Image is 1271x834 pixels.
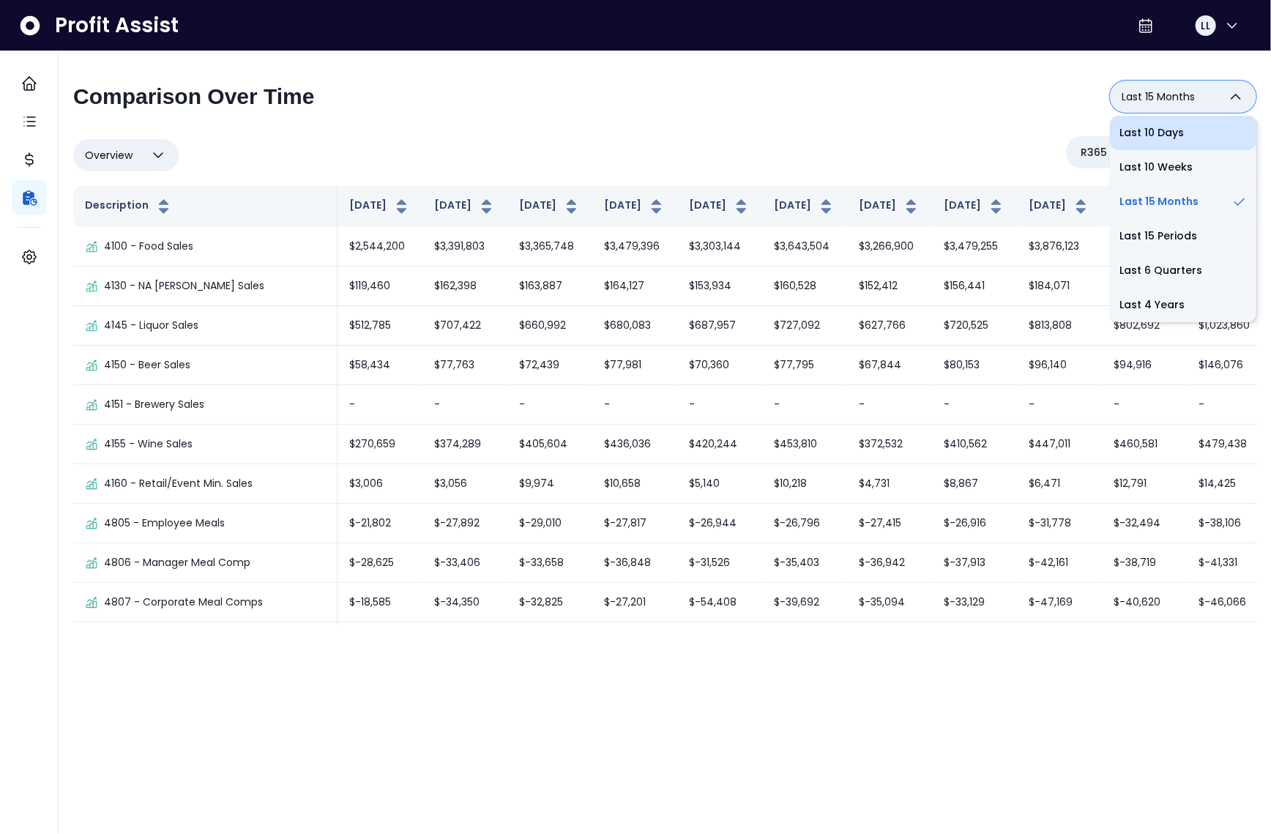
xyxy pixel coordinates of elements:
[1110,219,1256,253] li: Last 15 Periods
[1102,346,1187,385] td: $94,916
[1110,253,1256,288] li: Last 6 Quarters
[422,306,507,346] td: $707,422
[1122,88,1195,105] span: Last 15 Months
[932,425,1017,464] td: $410,562
[847,543,932,583] td: $-36,942
[592,622,677,662] td: $-15,034
[422,583,507,622] td: $-34,350
[1017,306,1102,346] td: $813,808
[422,543,507,583] td: $-33,406
[1017,346,1102,385] td: $96,140
[677,346,762,385] td: $70,360
[932,227,1017,267] td: $3,479,255
[1102,425,1187,464] td: $460,581
[507,227,592,267] td: $3,365,748
[762,464,847,504] td: $10,218
[847,227,932,267] td: $3,266,900
[677,267,762,306] td: $153,934
[507,306,592,346] td: $660,992
[1017,464,1102,504] td: $6,471
[104,357,190,373] p: 4150 - Beer Sales
[104,436,193,452] p: 4155 - Wine Sales
[859,198,920,215] button: [DATE]
[1110,185,1256,219] li: Last 15 Months
[507,267,592,306] td: $163,887
[847,346,932,385] td: $67,844
[762,425,847,464] td: $453,810
[932,267,1017,306] td: $156,441
[762,504,847,543] td: $-26,796
[677,464,762,504] td: $5,140
[104,555,250,570] p: 4806 - Manager Meal Comp
[762,227,847,267] td: $3,643,504
[104,476,253,491] p: 4160 - Retail/Event Min. Sales
[1102,543,1187,583] td: $-38,719
[55,12,179,39] span: Profit Assist
[1102,227,1187,267] td: $3,815,681
[1017,227,1102,267] td: $3,876,123
[1102,385,1187,425] td: -
[762,543,847,583] td: $-35,403
[422,622,507,662] td: $-8,319
[847,622,932,662] td: $-14,067
[104,278,264,294] p: 4130 - NA [PERSON_NAME] Sales
[932,464,1017,504] td: $8,867
[338,306,422,346] td: $512,785
[847,425,932,464] td: $372,532
[592,464,677,504] td: $10,658
[422,464,507,504] td: $3,056
[1017,504,1102,543] td: $-31,778
[592,504,677,543] td: $-27,817
[932,504,1017,543] td: $-26,916
[1102,464,1187,504] td: $12,791
[847,464,932,504] td: $4,731
[507,385,592,425] td: -
[774,198,835,215] button: [DATE]
[592,425,677,464] td: $436,036
[507,346,592,385] td: $72,439
[422,385,507,425] td: -
[762,346,847,385] td: $77,795
[338,464,422,504] td: $3,006
[507,425,592,464] td: $405,604
[507,543,592,583] td: $-33,658
[1110,288,1256,322] li: Last 4 Years
[434,198,496,215] button: [DATE]
[1017,583,1102,622] td: $-47,169
[847,267,932,306] td: $152,412
[677,504,762,543] td: $-26,944
[944,198,1005,215] button: [DATE]
[932,306,1017,346] td: $720,525
[104,397,204,412] p: 4151 - Brewery Sales
[422,227,507,267] td: $3,391,803
[422,504,507,543] td: $-27,892
[85,146,133,164] span: Overview
[762,267,847,306] td: $160,528
[422,425,507,464] td: $374,289
[592,346,677,385] td: $77,981
[762,622,847,662] td: $-16,326
[1102,267,1187,306] td: $177,749
[677,543,762,583] td: $-31,526
[932,385,1017,425] td: -
[592,583,677,622] td: $-27,201
[338,622,422,662] td: $-6,166
[338,346,422,385] td: $58,434
[422,267,507,306] td: $162,398
[507,583,592,622] td: $-32,825
[677,306,762,346] td: $687,957
[1017,622,1102,662] td: $-16,959
[932,583,1017,622] td: $-33,129
[104,239,193,254] p: 4100 - Food Sales
[1029,198,1090,215] button: [DATE]
[847,385,932,425] td: -
[677,622,762,662] td: $-15,189
[592,385,677,425] td: -
[604,198,666,215] button: [DATE]
[1017,385,1102,425] td: -
[422,346,507,385] td: $77,763
[338,267,422,306] td: $119,460
[507,504,592,543] td: $-29,010
[932,346,1017,385] td: $80,153
[104,595,263,610] p: 4807 - Corporate Meal Comps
